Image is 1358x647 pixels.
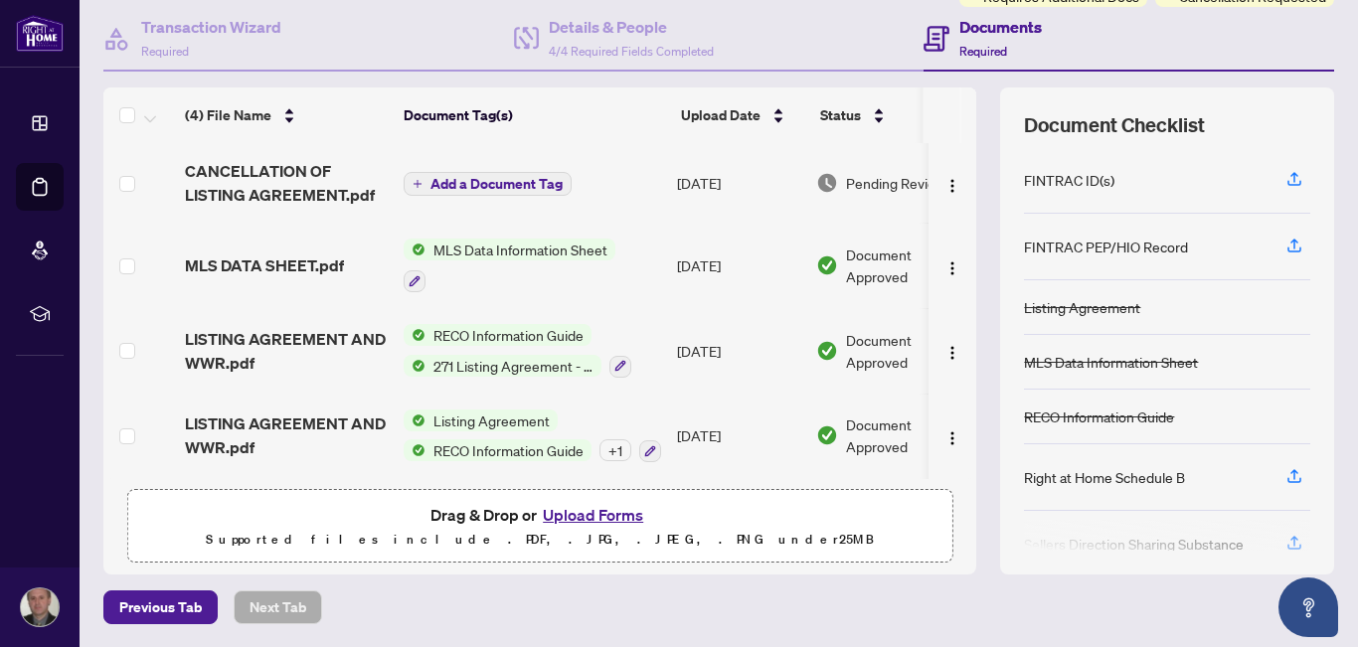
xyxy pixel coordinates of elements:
[404,409,661,463] button: Status IconListing AgreementStatus IconRECO Information Guide+1
[425,439,592,461] span: RECO Information Guide
[185,104,271,126] span: (4) File Name
[944,260,960,276] img: Logo
[404,409,425,431] img: Status Icon
[846,329,969,373] span: Document Approved
[234,590,322,624] button: Next Tab
[944,430,960,446] img: Logo
[673,87,812,143] th: Upload Date
[404,439,425,461] img: Status Icon
[820,104,861,126] span: Status
[944,345,960,361] img: Logo
[681,104,761,126] span: Upload Date
[959,15,1042,39] h4: Documents
[404,355,425,377] img: Status Icon
[537,502,649,528] button: Upload Forms
[128,490,951,564] span: Drag & Drop orUpload FormsSupported files include .PDF, .JPG, .JPEG, .PNG under25MB
[141,44,189,59] span: Required
[846,413,969,457] span: Document Approved
[425,239,615,260] span: MLS Data Information Sheet
[119,591,202,623] span: Previous Tab
[425,324,592,346] span: RECO Information Guide
[846,172,945,194] span: Pending Review
[944,178,960,194] img: Logo
[1278,577,1338,637] button: Open asap
[103,590,218,624] button: Previous Tab
[16,15,64,52] img: logo
[141,15,281,39] h4: Transaction Wizard
[936,167,968,199] button: Logo
[669,394,808,479] td: [DATE]
[140,528,939,552] p: Supported files include .PDF, .JPG, .JPEG, .PNG under 25 MB
[936,419,968,451] button: Logo
[413,179,423,189] span: plus
[816,424,838,446] img: Document Status
[846,243,969,287] span: Document Approved
[185,411,388,459] span: LISTING AGREEMENT AND WWR.pdf
[396,87,673,143] th: Document Tag(s)
[1024,351,1198,373] div: MLS Data Information Sheet
[959,44,1007,59] span: Required
[185,327,388,375] span: LISTING AGREEMENT AND WWR.pdf
[599,439,631,461] div: + 1
[936,249,968,281] button: Logo
[936,335,968,367] button: Logo
[1024,169,1114,191] div: FINTRAC ID(s)
[816,340,838,362] img: Document Status
[1024,296,1140,318] div: Listing Agreement
[669,308,808,394] td: [DATE]
[430,502,649,528] span: Drag & Drop or
[816,254,838,276] img: Document Status
[549,44,714,59] span: 4/4 Required Fields Completed
[404,171,572,197] button: Add a Document Tag
[1024,236,1188,257] div: FINTRAC PEP/HIO Record
[1024,111,1205,139] span: Document Checklist
[812,87,981,143] th: Status
[21,588,59,626] img: Profile Icon
[185,253,344,277] span: MLS DATA SHEET.pdf
[404,324,425,346] img: Status Icon
[669,143,808,223] td: [DATE]
[430,177,563,191] span: Add a Document Tag
[177,87,396,143] th: (4) File Name
[549,15,714,39] h4: Details & People
[816,172,838,194] img: Document Status
[1024,405,1174,427] div: RECO Information Guide
[404,239,615,292] button: Status IconMLS Data Information Sheet
[669,223,808,308] td: [DATE]
[404,172,572,196] button: Add a Document Tag
[404,324,631,378] button: Status IconRECO Information GuideStatus Icon271 Listing Agreement - Seller Designated Representat...
[425,409,558,431] span: Listing Agreement
[1024,466,1185,488] div: Right at Home Schedule B
[185,159,388,207] span: CANCELLATION OF LISTING AGREEMENT.pdf
[425,355,601,377] span: 271 Listing Agreement - Seller Designated Representation Agreement Authority to Offer for Sale
[404,239,425,260] img: Status Icon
